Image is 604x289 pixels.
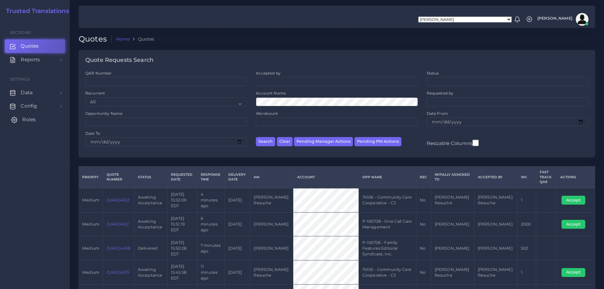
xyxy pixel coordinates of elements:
[5,53,65,66] a: Reports
[167,167,197,188] th: Requested Date
[79,35,112,44] h2: Quotes
[116,36,130,42] a: Home
[474,212,517,236] td: [PERSON_NAME]
[134,260,167,285] td: Awaiting Acceptance
[134,167,167,188] th: Status
[82,270,99,275] span: medium
[107,270,129,275] a: QAR124519
[197,236,224,260] td: 7 minutes ago
[85,70,112,76] label: QAR Number
[474,260,517,285] td: [PERSON_NAME] Resuche
[431,188,474,212] td: [PERSON_NAME] Resuche
[79,167,103,188] th: Priority
[293,167,359,188] th: Account
[167,212,197,236] td: [DATE] 15:51:19 EDT
[256,70,281,76] label: Accepted by
[85,57,153,64] h4: Quote Requests Search
[416,260,431,285] td: No
[294,137,353,146] button: Pending Manager Actions
[359,236,416,260] td: P-100726 - Family Features Editorial Syndicate, Inc.
[250,236,293,260] td: [PERSON_NAME]
[256,90,286,96] label: Account Name
[107,198,129,202] a: QAR124522
[134,188,167,212] td: Awaiting Acceptance
[130,36,154,42] li: Quotes
[359,212,416,236] td: P-100728 - One Call Care Management
[474,167,517,188] th: Accepted by
[576,13,588,26] img: avatar
[22,116,36,123] span: Roles
[21,56,40,63] span: Reports
[82,222,99,227] span: medium
[197,260,224,285] td: 11 minutes ago
[359,167,416,188] th: Opp Name
[562,268,585,277] button: Accept
[416,188,431,212] td: No
[167,188,197,212] td: [DATE] 15:53:09 EDT
[517,188,536,212] td: 1
[562,196,585,205] button: Accept
[82,246,99,251] span: medium
[21,89,33,96] span: Data
[256,111,278,116] label: Wordcount
[85,111,122,116] label: Opportunity Name
[21,102,37,109] span: Config
[85,90,105,96] label: Recurrent
[82,198,99,202] span: medium
[250,167,293,188] th: AM
[427,111,448,116] label: Date From
[2,8,69,15] h2: Trusted Translations
[5,113,65,126] a: Roles
[534,13,591,26] a: [PERSON_NAME]avatar
[517,236,536,260] td: 502
[225,236,250,260] td: [DATE]
[431,260,474,285] td: [PERSON_NAME] Resuche
[537,16,572,21] span: [PERSON_NAME]
[21,43,39,49] span: Quotes
[431,167,474,188] th: Initially Assigned to
[5,86,65,99] a: Data
[250,260,293,285] td: [PERSON_NAME] Resuche
[474,236,517,260] td: [PERSON_NAME]
[167,236,197,260] td: [DATE] 15:50:28 EDT
[197,212,224,236] td: 6 minutes ago
[10,30,31,35] span: Sections
[416,236,431,260] td: No
[562,270,590,274] a: Accept
[167,260,197,285] td: [DATE] 15:45:58 EDT
[472,139,479,147] input: Resizable Columns
[225,260,250,285] td: [DATE]
[536,167,556,188] th: Fast Track QAR
[256,137,275,146] button: Search
[277,137,293,146] button: Clear
[225,212,250,236] td: [DATE]
[225,167,250,188] th: Delivery Date
[416,212,431,236] td: No
[359,260,416,285] td: 74105 - Community Care Cooperative - C3
[197,188,224,212] td: 4 minutes ago
[427,90,454,96] label: Requested by
[197,167,224,188] th: Response Time
[562,221,590,226] a: Accept
[359,188,416,212] td: 74106 - Community Care Cooperative - C3
[5,39,65,53] a: Quotes
[250,188,293,212] td: [PERSON_NAME] Resuche
[354,137,401,146] button: Pending PM Actions
[517,167,536,188] th: WC
[517,260,536,285] td: 1
[225,188,250,212] td: [DATE]
[10,77,30,82] span: Settings
[107,246,130,251] a: QAR124498
[562,220,585,229] button: Accept
[431,236,474,260] td: [PERSON_NAME]
[250,212,293,236] td: [PERSON_NAME]
[427,139,479,147] label: Resizable Columns
[85,131,100,136] label: Date To
[416,167,431,188] th: REC
[474,188,517,212] td: [PERSON_NAME] Resuche
[431,212,474,236] td: [PERSON_NAME]
[103,167,134,188] th: Quote Number
[107,222,128,227] a: QAR124512
[5,99,65,113] a: Config
[556,167,595,188] th: Actions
